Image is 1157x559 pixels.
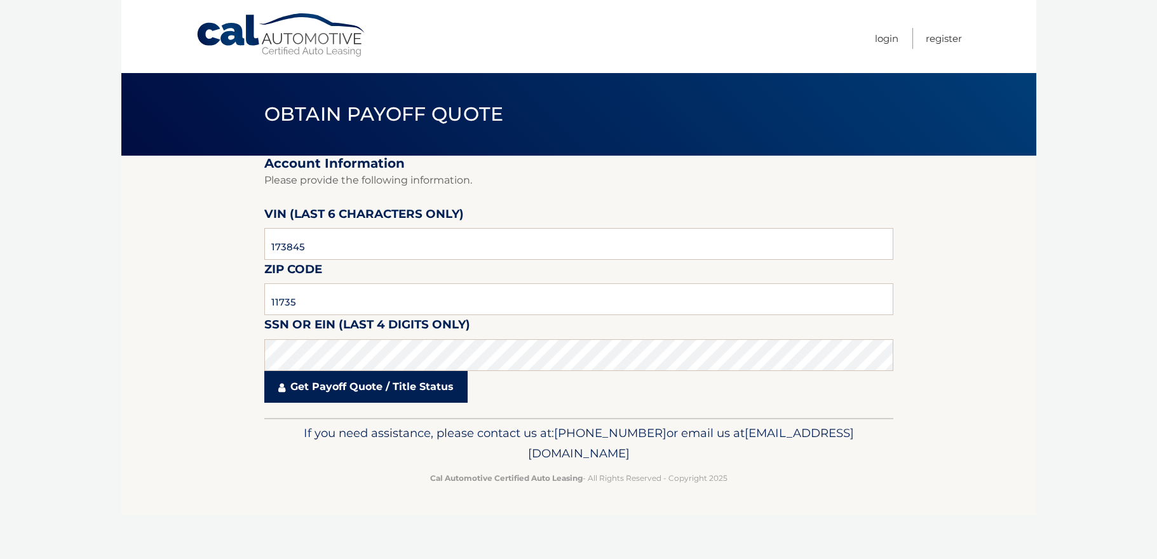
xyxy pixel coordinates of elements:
label: SSN or EIN (last 4 digits only) [264,315,470,339]
label: VIN (last 6 characters only) [264,205,464,228]
h2: Account Information [264,156,893,172]
strong: Cal Automotive Certified Auto Leasing [430,473,583,483]
label: Zip Code [264,260,322,283]
a: Register [926,28,962,49]
a: Get Payoff Quote / Title Status [264,371,468,403]
p: - All Rights Reserved - Copyright 2025 [273,471,885,485]
a: Login [875,28,898,49]
a: Cal Automotive [196,13,367,58]
span: Obtain Payoff Quote [264,102,504,126]
p: If you need assistance, please contact us at: or email us at [273,423,885,464]
p: Please provide the following information. [264,172,893,189]
span: [PHONE_NUMBER] [554,426,666,440]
